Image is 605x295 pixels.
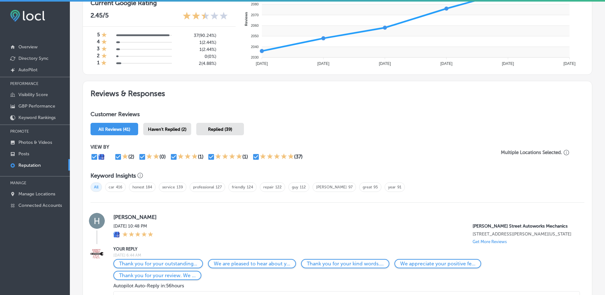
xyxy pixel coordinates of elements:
[113,253,574,257] label: [DATE] 6:44 AM
[300,185,306,189] a: 112
[292,185,298,189] a: guy
[132,185,144,189] a: honest
[146,185,152,189] a: 184
[373,185,378,189] a: 95
[251,55,259,59] tspan: 2030
[251,34,259,38] tspan: 2050
[18,56,49,61] p: Directory Sync
[18,191,55,197] p: Manage Locations
[97,46,100,53] h4: 3
[247,185,253,189] a: 124
[473,239,507,244] p: Get More Reviews
[97,39,100,46] h4: 4
[251,2,259,6] tspan: 2080
[473,231,574,237] p: 509 Northwest Everett Street
[18,163,41,168] p: Reputation
[501,150,562,155] p: Multiple Locations Selected.
[400,261,475,267] p: We appreciate your positive feedback. Thank you for choosing Everett Street Autoworks & Mechanics.
[128,154,134,160] div: (2)
[91,182,102,192] span: All
[113,214,574,220] label: [PERSON_NAME]
[177,33,216,38] h5: 37 ( 90.24% )
[348,185,353,189] a: 97
[101,39,107,46] div: 1 Star
[251,24,259,27] tspan: 2060
[113,247,574,251] label: YOUR REPLY
[18,203,62,208] p: Connected Accounts
[502,61,514,66] tspan: [DATE]
[379,61,391,66] tspan: [DATE]
[18,140,52,145] p: Photos & Videos
[263,185,274,189] a: repair
[18,103,55,109] p: GBP Performance
[440,61,453,66] tspan: [DATE]
[563,61,575,66] tspan: [DATE]
[307,261,384,267] p: Thank you for your kind words. We strive to maintain high standards for our customers.
[91,11,109,21] p: 2.45 /5
[89,246,105,262] img: Image
[162,185,175,189] a: service
[91,111,584,120] h1: Customer Reviews
[97,53,100,60] h4: 2
[119,261,197,267] p: Thank you for your outstanding review. We appreciate your support at Everett Street Autoworks & M...
[317,61,329,66] tspan: [DATE]
[122,153,128,161] div: 1 Star
[101,46,107,53] div: 1 Star
[214,261,290,267] p: We are pleased to hear about your experience. Your feedback is greatly valued.
[18,44,37,50] p: Overview
[97,32,100,39] h4: 5
[122,231,153,238] div: 5 Stars
[83,81,592,103] h2: Reviews & Responses
[208,127,232,132] span: Replied (39)
[244,12,248,26] text: Reviews
[101,32,107,39] div: 1 Star
[113,223,153,229] label: [DATE] 10:48 PM
[101,53,107,60] div: 1 Star
[363,185,372,189] a: great
[177,54,216,59] h5: 0 ( 0% )
[242,154,248,160] div: (1)
[97,60,99,67] h4: 1
[294,154,303,160] div: (37)
[98,127,130,132] span: All Reviews (41)
[177,61,216,66] h5: 2 ( 4.88% )
[113,283,184,289] span: Autopilot Auto-Reply in: 56 hours
[178,153,198,161] div: 3 Stars
[388,185,396,189] a: year
[159,154,166,160] div: (0)
[116,185,122,189] a: 416
[193,185,214,189] a: professional
[177,47,216,52] h5: 1 ( 2.44% )
[251,13,259,17] tspan: 2070
[101,60,107,67] div: 1 Star
[109,185,114,189] a: car
[260,153,294,161] div: 5 Stars
[198,154,204,160] div: (1)
[18,92,48,97] p: Visibility Score
[251,45,259,49] tspan: 2040
[148,127,186,132] span: Haven't Replied (2)
[256,61,268,66] tspan: [DATE]
[177,40,216,45] h5: 1 ( 2.44% )
[91,144,486,150] p: VIEW BY
[275,185,282,189] a: 122
[177,185,183,189] a: 139
[91,172,136,179] h3: Keyword Insights
[18,115,56,120] p: Keyword Rankings
[10,10,45,22] img: fda3e92497d09a02dc62c9cd864e3231.png
[397,185,401,189] a: 91
[215,153,242,161] div: 4 Stars
[183,11,228,21] div: 2.45 Stars
[119,272,196,278] p: Thank you for your review. We are committed to providing excellent service.
[316,185,347,189] a: [PERSON_NAME]
[473,223,574,229] p: Everett Street Autoworks Mechanics
[18,151,29,157] p: Posts
[146,153,159,161] div: 2 Stars
[18,67,37,73] p: AutoPilot
[216,185,222,189] a: 127
[232,185,245,189] a: friendly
